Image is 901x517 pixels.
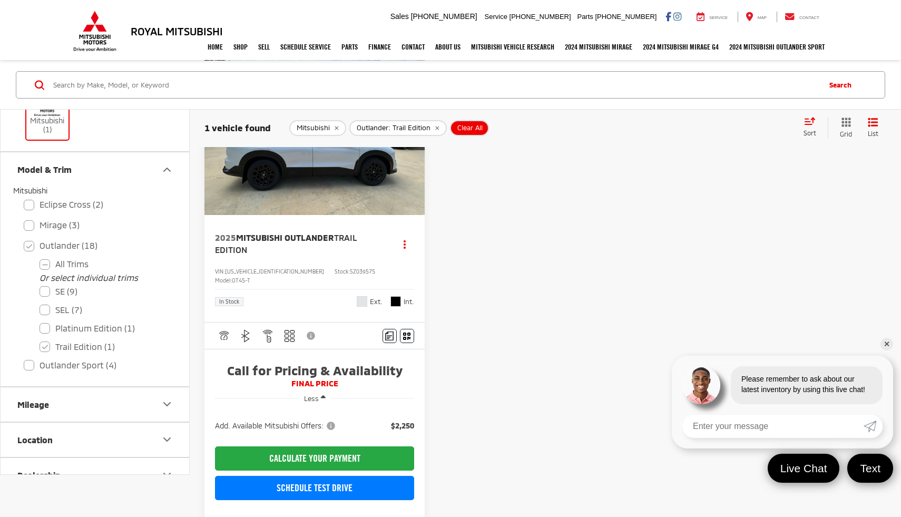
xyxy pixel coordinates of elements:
[1,387,190,422] button: MileageMileage
[738,12,775,22] a: Map
[724,34,830,60] a: 2024 Mitsubishi Outlander SPORT
[682,415,864,438] input: Enter your message
[236,232,334,242] span: Mitsubishi Outlander
[758,15,767,20] span: Map
[404,240,406,248] span: dropdown dots
[485,13,507,21] span: Service
[40,338,166,356] label: Trail Edition (1)
[215,421,339,431] button: Add. Available Mitsubishi Offers:
[52,72,819,97] input: Search by Make, Model, or Keyword
[215,421,337,431] span: Add. Available Mitsubishi Offers:
[239,329,252,343] img: Bluetooth®
[24,237,166,255] label: Outlander (18)
[215,277,232,284] span: Model:
[40,319,166,338] label: Platinum Edition (1)
[665,12,671,21] a: Facebook: Click to visit our Facebook page
[403,331,410,340] i: Window Sticker
[336,34,363,60] a: Parts: Opens in a new tab
[215,232,236,242] span: 2025
[1,153,190,187] button: Model & TrimModel & Trim
[17,470,61,480] div: Dealership
[215,268,225,275] span: VIN:
[775,461,833,475] span: Live Chat
[396,34,430,60] a: Contact
[225,268,324,275] span: [US_VEHICLE_IDENTIFICATION_NUMBER]
[299,389,331,408] button: Less
[131,25,223,37] h3: Royal Mitsubishi
[71,11,119,52] img: Mitsubishi
[777,12,827,22] a: Contact
[304,394,319,403] span: Less
[731,366,883,404] div: Please remember to ask about our latest inventory by using this live chat!
[297,124,330,132] span: Mitsubishi
[450,120,489,136] button: Clear All
[40,282,166,301] label: SE (9)
[840,130,852,139] span: Grid
[161,398,173,411] div: Mileage
[24,216,166,235] label: Mirage (3)
[411,12,477,21] span: [PHONE_NUMBER]
[799,15,819,20] span: Contact
[349,120,447,136] button: remove Outlander: Trail%20Edition
[709,15,728,20] span: Service
[357,296,367,307] span: White Diamond/Black Roof
[396,235,414,253] button: Actions
[357,124,430,132] span: Outlander: Trail Edition
[828,117,860,139] button: Grid View
[383,329,397,343] button: Comments
[215,476,414,500] a: Schedule Test Drive
[363,34,396,60] a: Finance
[638,34,724,60] a: 2024 Mitsubishi Mirage G4
[161,163,173,176] div: Model & Trim
[510,13,571,21] span: [PHONE_NUMBER]
[215,232,357,254] span: Trail Edition
[466,34,560,60] a: Mitsubishi Vehicle Research
[768,454,840,483] a: Live Chat
[350,268,375,275] span: SZ039575
[283,329,296,343] img: 3rd Row Seating
[17,435,53,445] div: Location
[204,122,271,133] span: 1 vehicle found
[219,299,239,304] span: In Stock
[275,34,336,60] a: Schedule Service: Opens in a new tab
[26,92,69,134] label: Mitsubishi (1)
[302,325,320,347] button: View Disclaimer
[161,469,173,482] div: Dealership
[1,423,190,457] button: LocationLocation
[215,363,414,378] span: Call for Pricing & Availability
[24,196,166,214] label: Eclipse Cross (2)
[673,12,681,21] a: Instagram: Click to visit our Instagram page
[868,129,878,138] span: List
[228,34,253,60] a: Shop
[261,329,275,343] img: Remote Start
[860,117,886,139] button: List View
[335,268,350,275] span: Stock:
[560,34,638,60] a: 2024 Mitsubishi Mirage
[682,366,720,404] img: Agent profile photo
[1,458,190,492] button: DealershipDealership
[798,117,828,138] button: Select sort value
[217,329,230,343] img: Adaptive Cruise Control
[232,277,250,284] span: OT45-T
[161,434,173,446] div: Location
[390,12,409,21] span: Sales
[40,301,166,319] label: SEL (7)
[215,446,414,471] : CALCULATE YOUR PAYMENT
[400,329,414,343] button: Window Sticker
[40,255,166,274] label: All Trims
[289,120,346,136] button: remove Mitsubishi
[864,415,883,438] a: Submit
[430,34,466,60] a: About Us
[804,129,816,136] span: Sort
[819,72,867,98] button: Search
[24,356,166,375] label: Outlander Sport (4)
[215,378,414,389] span: FINAL PRICE
[17,399,49,409] div: Mileage
[390,296,401,307] span: Black
[391,421,414,431] span: $2,250
[457,124,483,132] span: Clear All
[202,34,228,60] a: Home
[689,12,736,22] a: Service
[577,13,593,21] span: Parts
